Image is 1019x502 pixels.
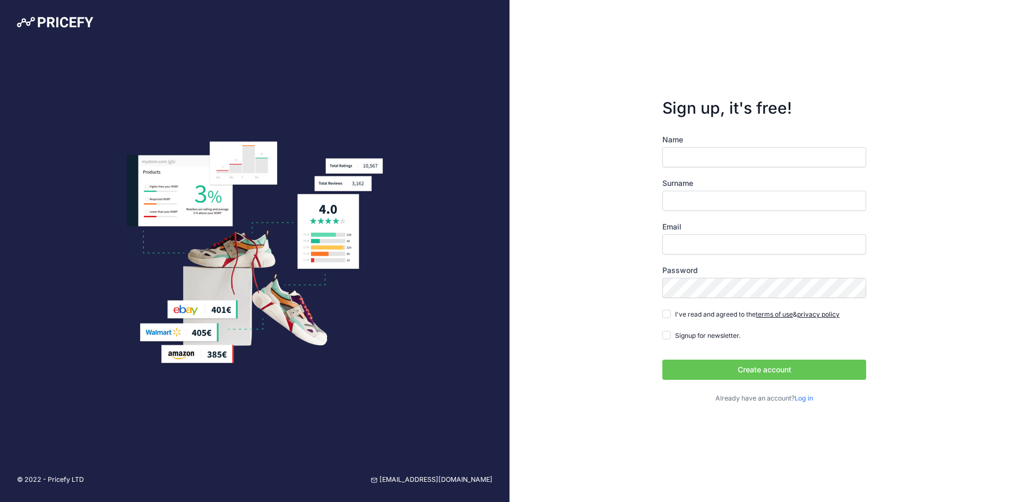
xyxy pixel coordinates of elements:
label: Password [662,265,866,276]
label: Email [662,222,866,232]
a: Log in [795,394,813,402]
p: Already have an account? [662,394,866,404]
label: Name [662,134,866,145]
h3: Sign up, it's free! [662,98,866,117]
span: Signup for newsletter. [675,331,740,339]
button: Create account [662,360,866,380]
span: I've read and agreed to the & [675,310,840,318]
a: [EMAIL_ADDRESS][DOMAIN_NAME] [371,475,493,485]
img: Pricefy [17,17,93,28]
a: terms of use [756,310,793,318]
p: © 2022 - Pricefy LTD [17,475,84,485]
a: privacy policy [797,310,840,318]
label: Surname [662,178,866,189]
